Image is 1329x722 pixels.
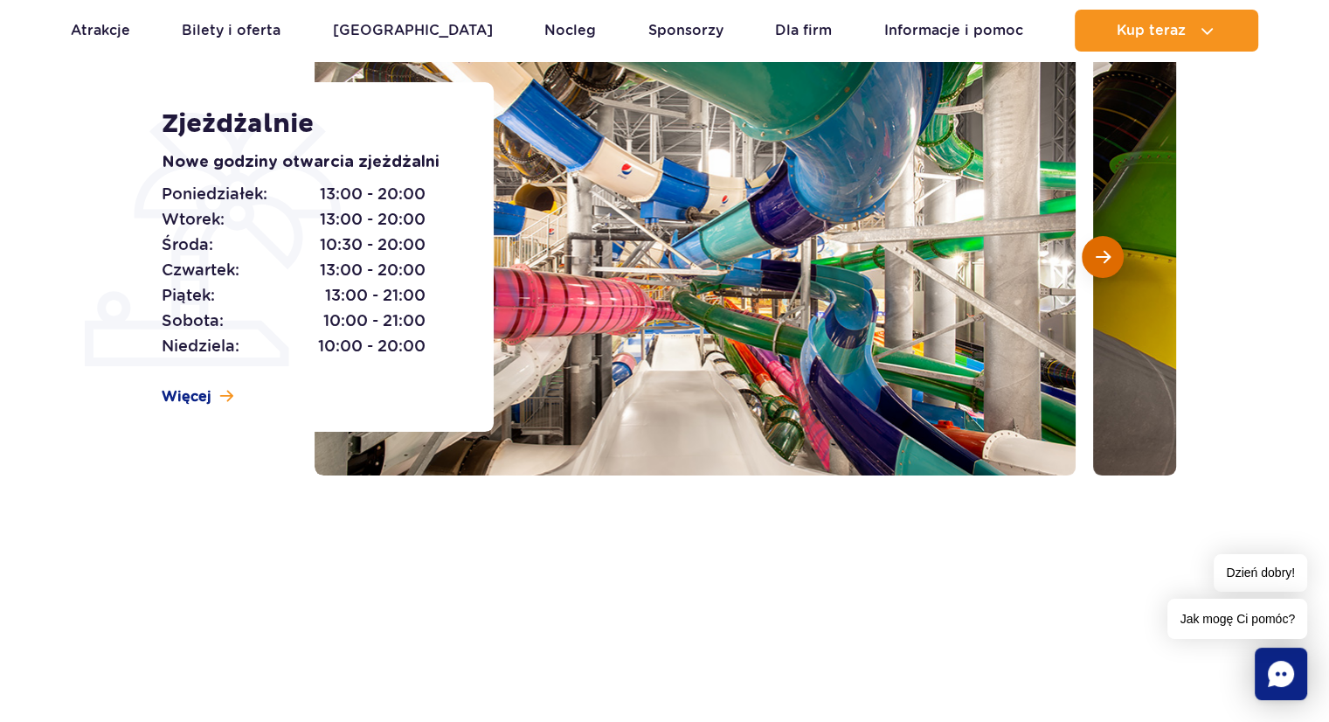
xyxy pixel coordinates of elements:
[162,150,454,175] p: Nowe godziny otwarcia zjeżdżalni
[182,10,280,52] a: Bilety i oferta
[1167,599,1307,639] span: Jak mogę Ci pomóc?
[162,283,215,308] span: Piątek:
[162,387,211,406] span: Więcej
[320,207,426,232] span: 13:00 - 20:00
[1117,23,1186,38] span: Kup teraz
[325,283,426,308] span: 13:00 - 21:00
[320,258,426,282] span: 13:00 - 20:00
[162,334,239,358] span: Niedziela:
[1214,554,1307,592] span: Dzień dobry!
[333,10,493,52] a: [GEOGRAPHIC_DATA]
[162,258,239,282] span: Czwartek:
[162,309,224,333] span: Sobota:
[320,233,426,257] span: 10:30 - 20:00
[320,182,426,206] span: 13:00 - 20:00
[775,10,832,52] a: Dla firm
[162,233,213,257] span: Środa:
[648,10,723,52] a: Sponsorzy
[1082,236,1124,278] button: Następny slajd
[162,207,225,232] span: Wtorek:
[1075,10,1258,52] button: Kup teraz
[323,309,426,333] span: 10:00 - 21:00
[884,10,1023,52] a: Informacje i pomoc
[1255,648,1307,700] div: Chat
[544,10,596,52] a: Nocleg
[162,182,267,206] span: Poniedziałek:
[318,334,426,358] span: 10:00 - 20:00
[162,108,454,140] h1: Zjeżdżalnie
[162,387,233,406] a: Więcej
[71,10,130,52] a: Atrakcje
